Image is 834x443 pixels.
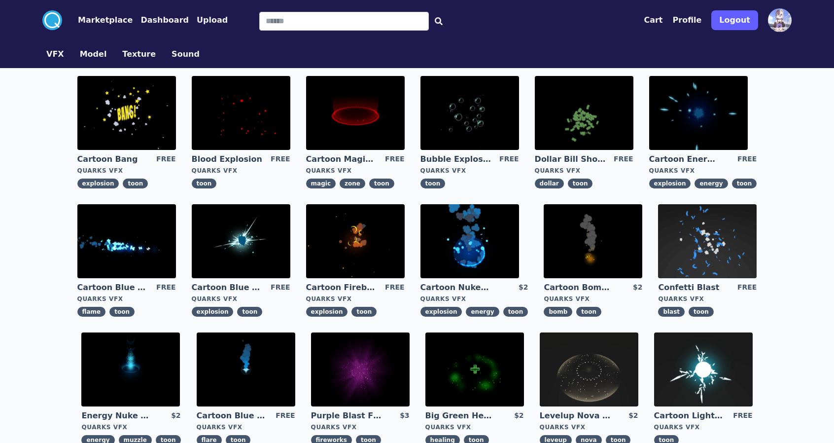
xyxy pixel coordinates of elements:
[535,154,606,165] a: Dollar Bill Shower
[768,8,792,32] img: profile
[711,10,758,30] button: Logout
[649,167,757,175] div: Quarks VFX
[38,48,72,60] a: VFX
[649,154,720,165] a: Cartoon Energy Explosion
[737,154,757,165] div: FREE
[122,48,156,60] button: Texture
[568,179,593,188] span: toon
[658,282,729,293] a: Confetti Blast
[628,410,638,421] div: $2
[156,154,175,165] div: FREE
[189,14,228,26] a: Upload
[733,410,752,421] div: FREE
[77,167,176,175] div: Quarks VFX
[737,282,757,293] div: FREE
[369,179,394,188] span: toon
[197,423,295,431] div: Quarks VFX
[466,307,499,317] span: energy
[420,295,528,303] div: Quarks VFX
[425,332,524,406] img: imgAlt
[420,154,491,165] a: Bubble Explosion
[311,423,410,431] div: Quarks VFX
[80,48,107,60] button: Model
[644,14,662,26] button: Cart
[306,76,405,150] img: imgAlt
[654,423,753,431] div: Quarks VFX
[171,410,180,421] div: $2
[576,307,601,317] span: toon
[192,204,290,278] img: imgAlt
[654,332,753,406] img: imgAlt
[658,204,757,278] img: imgAlt
[544,282,615,293] a: Cartoon Bomb Fuse
[81,410,152,421] a: Energy Nuke Muzzle Flash
[192,282,263,293] a: Cartoon Blue Gas Explosion
[306,179,336,188] span: magic
[420,282,491,293] a: Cartoon Nuke Energy Explosion
[420,76,519,150] img: imgAlt
[340,179,365,188] span: zone
[78,14,133,26] button: Marketplace
[72,48,115,60] a: Model
[306,204,405,278] img: imgAlt
[544,307,572,317] span: bomb
[306,282,377,293] a: Cartoon Fireball Explosion
[400,410,409,421] div: $3
[306,154,377,165] a: Cartoon Magic Zone
[123,179,148,188] span: toon
[77,295,176,303] div: Quarks VFX
[77,179,119,188] span: explosion
[271,282,290,293] div: FREE
[311,410,382,421] a: Purple Blast Fireworks
[77,282,148,293] a: Cartoon Blue Flamethrower
[114,48,164,60] a: Texture
[732,179,757,188] span: toon
[711,6,758,34] a: Logout
[544,204,642,278] img: imgAlt
[654,410,725,421] a: Cartoon Lightning Ball
[540,332,638,406] img: imgAlt
[673,14,702,26] button: Profile
[192,167,290,175] div: Quarks VFX
[306,167,405,175] div: Quarks VFX
[81,332,180,406] img: imgAlt
[658,295,757,303] div: Quarks VFX
[164,48,208,60] a: Sound
[133,14,189,26] a: Dashboard
[420,167,519,175] div: Quarks VFX
[540,410,611,421] a: Levelup Nova Effect
[425,410,496,421] a: Big Green Healing Effect
[499,154,519,165] div: FREE
[544,295,642,303] div: Quarks VFX
[77,307,106,317] span: flame
[695,179,728,188] span: energy
[197,410,268,421] a: Cartoon Blue Flare
[197,14,228,26] button: Upload
[81,423,180,431] div: Quarks VFX
[351,307,377,317] span: toon
[633,282,642,293] div: $2
[62,14,133,26] a: Marketplace
[192,76,290,150] img: imgAlt
[535,76,633,150] img: imgAlt
[276,410,295,421] div: FREE
[237,307,262,317] span: toon
[420,204,519,278] img: imgAlt
[519,282,528,293] div: $2
[271,154,290,165] div: FREE
[385,282,404,293] div: FREE
[420,307,462,317] span: explosion
[172,48,200,60] button: Sound
[192,179,217,188] span: toon
[140,14,189,26] button: Dashboard
[306,295,405,303] div: Quarks VFX
[109,307,135,317] span: toon
[259,12,429,31] input: Search
[535,167,633,175] div: Quarks VFX
[192,154,263,165] a: Blood Explosion
[425,423,524,431] div: Quarks VFX
[77,154,148,165] a: Cartoon Bang
[649,179,691,188] span: explosion
[514,410,523,421] div: $2
[385,154,404,165] div: FREE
